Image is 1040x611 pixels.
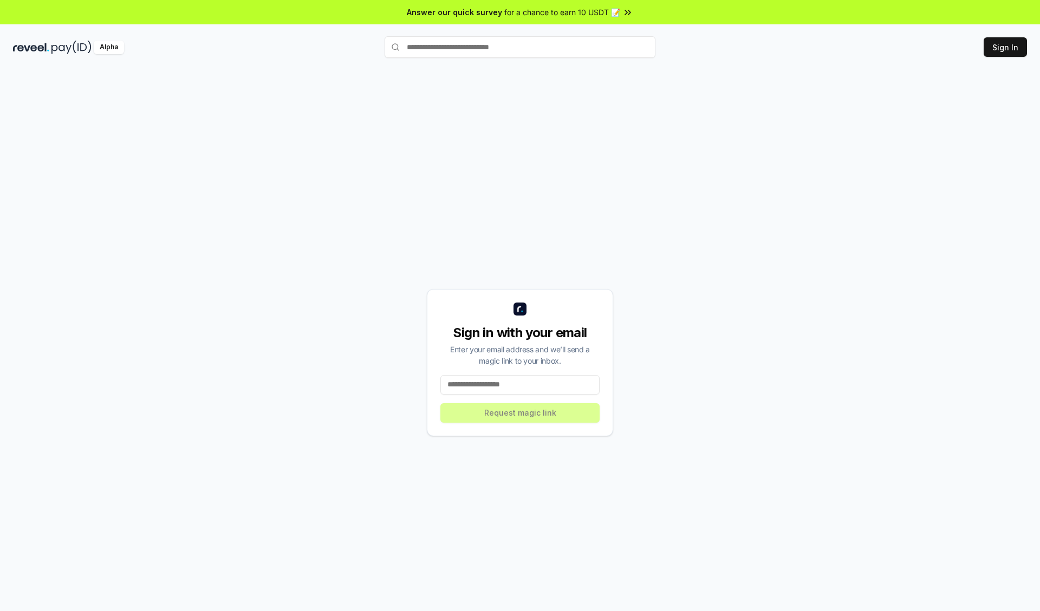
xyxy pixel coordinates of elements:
img: reveel_dark [13,41,49,54]
span: Answer our quick survey [407,6,502,18]
div: Sign in with your email [440,324,600,341]
div: Alpha [94,41,124,54]
img: logo_small [513,303,526,316]
span: for a chance to earn 10 USDT 📝 [504,6,620,18]
img: pay_id [51,41,92,54]
div: Enter your email address and we’ll send a magic link to your inbox. [440,344,600,366]
button: Sign In [984,37,1027,57]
